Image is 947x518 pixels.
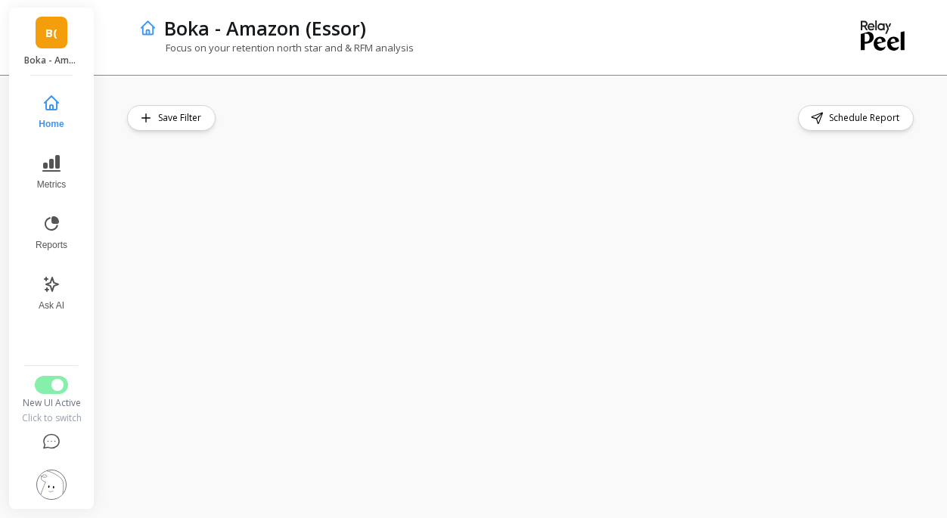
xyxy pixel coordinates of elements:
button: Reports [26,206,76,260]
p: Boka - Amazon (Essor) [24,54,79,67]
span: Ask AI [39,299,64,312]
p: Boka - Amazon (Essor) [164,15,366,41]
button: Help [20,424,82,461]
span: Reports [36,239,67,251]
button: Home [26,85,76,139]
div: New UI Active [20,397,82,409]
button: Settings [20,461,82,509]
span: Schedule Report [829,110,904,126]
span: Save Filter [158,110,206,126]
button: Save Filter [127,105,216,131]
div: Click to switch [20,412,82,424]
span: Home [39,118,64,130]
span: B( [45,24,57,42]
button: Switch to Legacy UI [35,376,68,394]
button: Ask AI [26,266,76,321]
img: profile picture [36,470,67,500]
span: Metrics [37,178,67,191]
button: Metrics [26,145,76,200]
button: Schedule Report [798,105,914,131]
p: Focus on your retention north star and & RFM analysis [139,41,414,54]
iframe: Omni Embed [127,143,917,488]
